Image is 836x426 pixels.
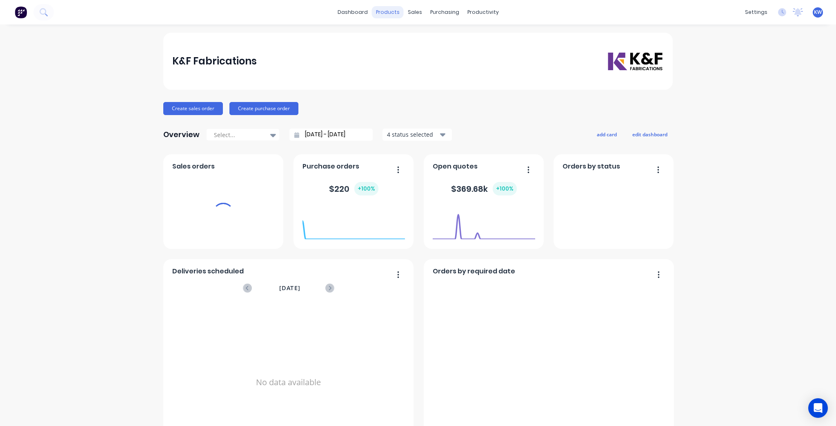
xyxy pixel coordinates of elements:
span: Deliveries scheduled [172,266,244,276]
div: purchasing [426,6,463,18]
div: 4 status selected [387,130,438,139]
span: KW [814,9,822,16]
span: Orders by required date [433,266,515,276]
span: [DATE] [279,284,300,293]
span: Open quotes [433,162,478,171]
button: Create purchase order [229,102,298,115]
img: K&F Fabrications [607,51,664,71]
button: edit dashboard [627,129,673,140]
img: Factory [15,6,27,18]
button: add card [591,129,622,140]
div: + 100 % [493,182,517,195]
div: K&F Fabrications [172,53,257,69]
span: Orders by status [563,162,620,171]
div: settings [741,6,772,18]
button: Create sales order [163,102,223,115]
a: dashboard [334,6,372,18]
div: $ 369.68k [451,182,517,195]
div: sales [404,6,426,18]
div: + 100 % [354,182,378,195]
span: Sales orders [172,162,215,171]
div: Overview [163,126,200,143]
span: Purchase orders [302,162,359,171]
button: 4 status selected [382,129,452,141]
div: Open Intercom Messenger [808,398,828,418]
div: $ 220 [329,182,378,195]
div: products [372,6,404,18]
div: productivity [463,6,503,18]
